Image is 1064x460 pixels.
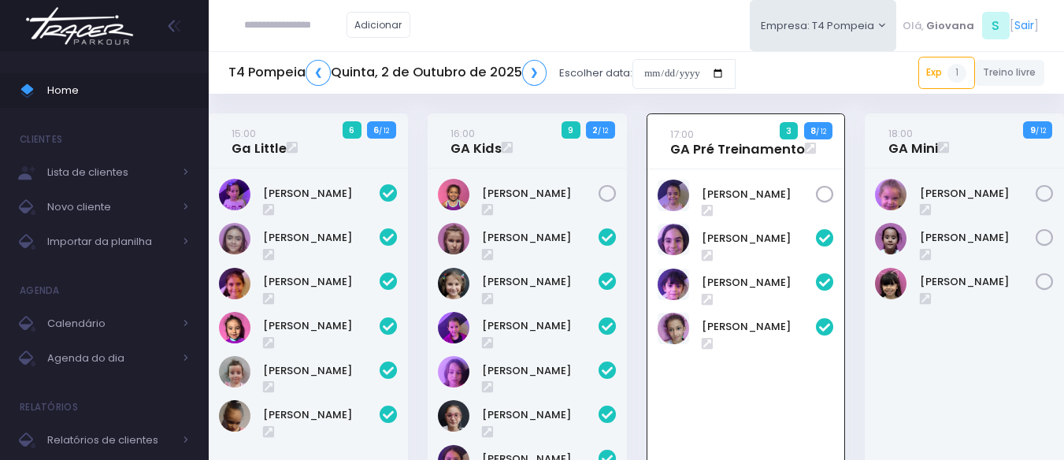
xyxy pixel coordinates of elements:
img: Antonia Landmann [438,223,469,254]
a: [PERSON_NAME] [263,230,380,246]
img: Maria Eduarda Lucarine Fachini [875,268,906,299]
img: Sophia Crispi Marques dos Santos [219,400,250,432]
a: [PERSON_NAME] [702,187,817,202]
a: [PERSON_NAME] [702,231,817,247]
img: Helena Ongarato Amorim Silva [219,268,250,299]
img: Mirella Figueiredo Rojas [219,356,250,388]
a: [PERSON_NAME] [920,230,1036,246]
a: [PERSON_NAME] [482,318,599,334]
h4: Clientes [20,124,62,155]
img: Isabela dela plata souza [658,269,689,300]
span: 6 [343,121,361,139]
img: Julia Abrell Ribeiro [438,400,469,432]
strong: 2 [592,124,598,136]
strong: 8 [810,124,816,137]
a: 17:00GA Pré Treinamento [670,126,805,158]
a: [PERSON_NAME] [263,318,380,334]
span: Relatórios de clientes [47,430,173,451]
a: [PERSON_NAME] [702,275,817,291]
img: Beatriz Abrell Ribeiro [438,268,469,299]
a: [PERSON_NAME] [482,407,599,423]
span: Lista de clientes [47,162,173,183]
span: Giovana [926,18,974,34]
small: 16:00 [450,126,475,141]
img: Antonella Rossi Paes Previtalli [658,224,689,255]
small: 17:00 [670,127,694,142]
a: [PERSON_NAME] [702,319,817,335]
span: Olá, [903,18,924,34]
a: Sair [1014,17,1034,34]
a: [PERSON_NAME] [263,274,380,290]
img: Isabela Inocentini Pivovar [438,179,469,210]
h4: Relatórios [20,391,78,423]
img: Ivy Miki Miessa Guadanuci [658,313,689,344]
a: [PERSON_NAME] [920,274,1036,290]
a: ❯ [522,60,547,86]
a: ❮ [306,60,331,86]
img: Bella Mandelli [875,179,906,210]
a: [PERSON_NAME] [263,363,380,379]
img: Júlia Meneguim Merlo [219,312,250,343]
strong: 9 [1030,124,1036,136]
small: / 12 [816,127,826,136]
a: [PERSON_NAME] [263,186,380,202]
img: Diana Rosa Oliveira [438,312,469,343]
a: [PERSON_NAME] [482,230,599,246]
span: Importar da planilha [47,232,173,252]
a: Exp1 [918,57,975,88]
span: 3 [780,122,799,139]
span: Home [47,80,189,101]
img: Alice Mattos [219,179,250,210]
strong: 6 [373,124,379,136]
img: Eloah Meneguim Tenorio [219,223,250,254]
div: Escolher data: [228,55,736,91]
span: Agenda do dia [47,348,173,369]
a: [PERSON_NAME] [920,186,1036,202]
a: 16:00GA Kids [450,125,502,157]
small: / 12 [598,126,608,135]
span: Calendário [47,313,173,334]
a: 15:00Ga Little [232,125,287,157]
a: 18:00GA Mini [888,125,938,157]
small: / 12 [379,126,389,135]
a: Treino livre [975,60,1045,86]
div: [ ] [896,8,1044,43]
small: / 12 [1036,126,1046,135]
img: Laura Lopes Rodrigues [875,223,906,254]
a: [PERSON_NAME] [482,363,599,379]
a: [PERSON_NAME] [263,407,380,423]
a: Adicionar [347,12,411,38]
h4: Agenda [20,275,60,306]
small: 15:00 [232,126,256,141]
span: 1 [947,64,966,83]
span: Novo cliente [47,197,173,217]
img: LIZ WHITAKER DE ALMEIDA BORGES [658,180,689,211]
span: 9 [562,121,580,139]
a: [PERSON_NAME] [482,274,599,290]
img: Gabriela Jordão Natacci [438,356,469,388]
small: 18:00 [888,126,913,141]
a: [PERSON_NAME] [482,186,599,202]
span: S [982,12,1010,39]
h5: T4 Pompeia Quinta, 2 de Outubro de 2025 [228,60,547,86]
